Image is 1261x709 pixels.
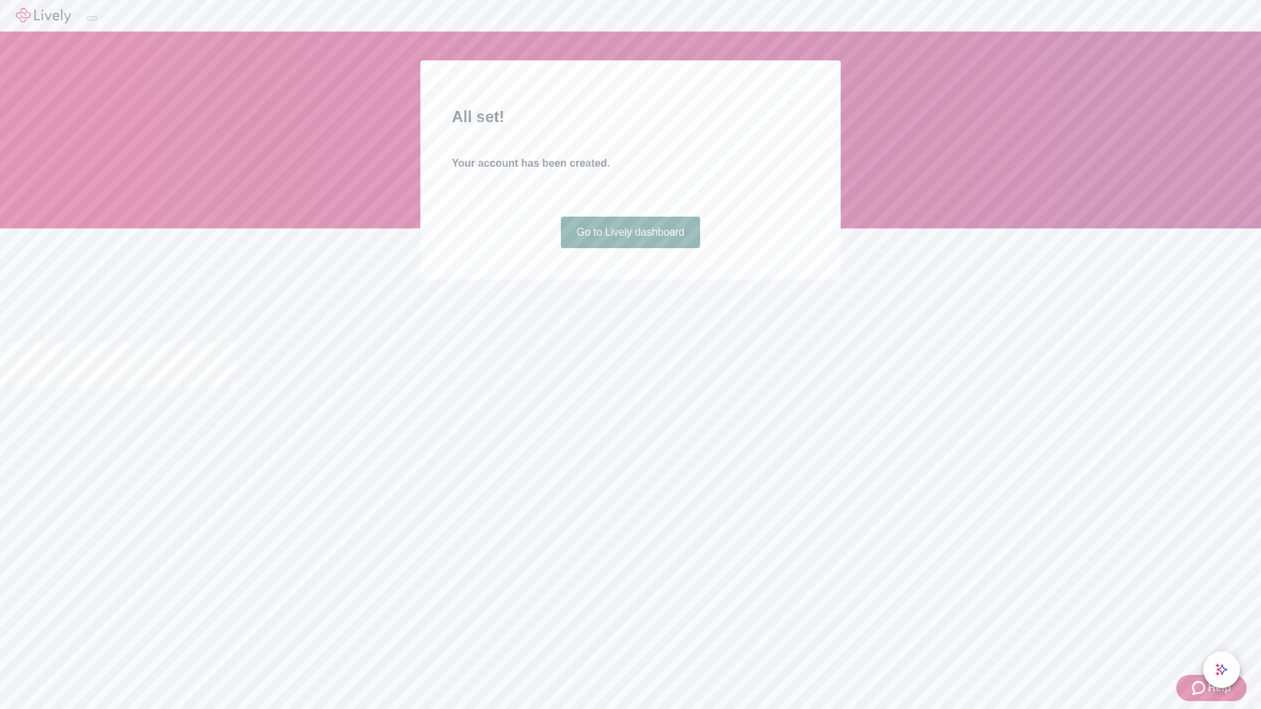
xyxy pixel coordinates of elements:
[1192,680,1208,696] svg: Zendesk support icon
[1215,663,1228,676] svg: Lively AI Assistant
[452,105,809,129] h2: All set!
[16,8,71,24] img: Lively
[1203,651,1240,688] button: chat
[452,156,809,171] h4: Your account has been created.
[1208,680,1231,696] span: Help
[87,16,97,20] button: Log out
[561,217,701,248] a: Go to Lively dashboard
[1176,675,1247,701] button: Zendesk support iconHelp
